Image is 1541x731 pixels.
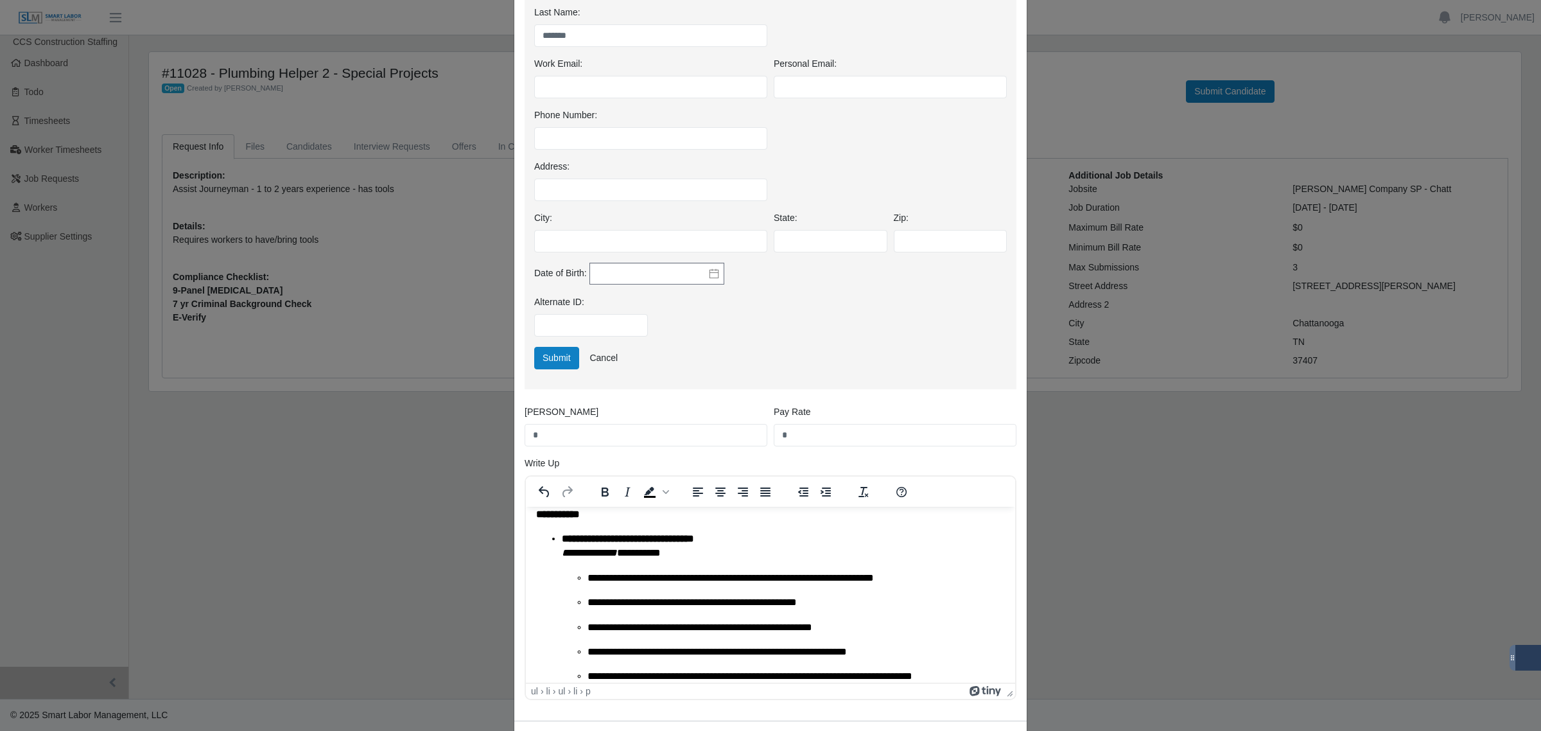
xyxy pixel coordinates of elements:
div: Press the Up and Down arrow keys to resize the editor. [1002,683,1015,699]
label: Write Up [525,457,559,470]
div: › [541,686,544,696]
iframe: Rich Text Area [526,507,1015,683]
div: ul [531,686,538,696]
button: Align left [687,483,709,501]
label: Pay Rate [774,405,811,419]
label: Phone Number: [534,109,597,122]
div: › [568,686,571,696]
label: Address: [534,160,570,173]
label: Work Email: [534,57,582,71]
div: › [580,686,583,696]
div: › [553,686,556,696]
label: Date of Birth: [534,267,587,280]
button: Submit [534,347,579,369]
button: Italic [616,483,638,501]
label: Personal Email: [774,57,837,71]
button: Align center [710,483,731,501]
a: Powered by Tiny [970,686,1002,696]
button: Align right [732,483,754,501]
div: li [546,686,550,696]
label: Zip: [894,211,909,225]
div: p [586,686,591,696]
button: Bold [594,483,616,501]
div: li [573,686,577,696]
button: Decrease indent [792,483,814,501]
label: State: [774,211,797,225]
a: Cancel [581,347,626,369]
label: City: [534,211,552,225]
div: ul [558,686,565,696]
button: Redo [556,483,578,501]
button: Justify [754,483,776,501]
button: Help [891,483,912,501]
button: Clear formatting [853,483,875,501]
label: [PERSON_NAME] [525,405,598,419]
button: Undo [534,483,555,501]
button: Increase indent [815,483,837,501]
div: Background color Black [639,483,671,501]
label: Alternate ID: [534,295,584,309]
